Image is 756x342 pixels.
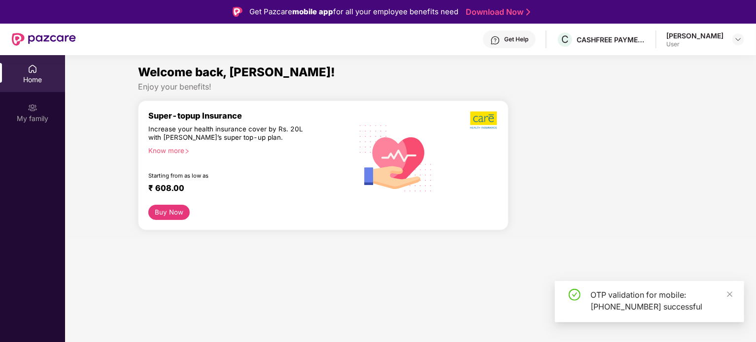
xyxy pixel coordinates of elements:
[590,289,732,312] div: OTP validation for mobile: [PHONE_NUMBER] successful
[138,65,335,79] span: Welcome back, [PERSON_NAME]!
[577,35,646,44] div: CASHFREE PAYMENTS INDIA PVT. LTD.
[28,64,37,74] img: svg+xml;base64,PHN2ZyBpZD0iSG9tZSIgeG1sbnM9Imh0dHA6Ly93d3cudzMub3JnLzIwMDAvc3ZnIiB3aWR0aD0iMjAiIG...
[466,7,527,17] a: Download Now
[470,111,498,129] img: b5dec4f62d2307b9de63beb79f102df3.png
[233,7,242,17] img: Logo
[726,291,733,298] span: close
[138,82,684,92] div: Enjoy your benefits!
[148,125,310,143] div: Increase your health insurance cover by Rs. 20L with [PERSON_NAME]’s super top-up plan.
[148,172,310,179] div: Starting from as low as
[148,205,190,220] button: Buy Now
[490,35,500,45] img: svg+xml;base64,PHN2ZyBpZD0iSGVscC0zMngzMiIgeG1sbnM9Imh0dHA6Ly93d3cudzMub3JnLzIwMDAvc3ZnIiB3aWR0aD...
[666,40,723,48] div: User
[184,149,190,154] span: right
[12,33,76,46] img: New Pazcare Logo
[569,289,581,301] span: check-circle
[666,31,723,40] div: [PERSON_NAME]
[561,33,569,45] span: C
[526,7,530,17] img: Stroke
[28,103,37,113] img: svg+xml;base64,PHN2ZyB3aWR0aD0iMjAiIGhlaWdodD0iMjAiIHZpZXdCb3g9IjAgMCAyMCAyMCIgZmlsbD0ibm9uZSIgeG...
[148,183,343,195] div: ₹ 608.00
[734,35,742,43] img: svg+xml;base64,PHN2ZyBpZD0iRHJvcGRvd24tMzJ4MzIiIHhtbG5zPSJodHRwOi8vd3d3LnczLm9yZy8yMDAwL3N2ZyIgd2...
[352,113,440,202] img: svg+xml;base64,PHN2ZyB4bWxucz0iaHR0cDovL3d3dy53My5vcmcvMjAwMC9zdmciIHhtbG5zOnhsaW5rPSJodHRwOi8vd3...
[148,147,346,154] div: Know more
[249,6,458,18] div: Get Pazcare for all your employee benefits need
[292,7,333,16] strong: mobile app
[148,111,352,121] div: Super-topup Insurance
[504,35,528,43] div: Get Help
